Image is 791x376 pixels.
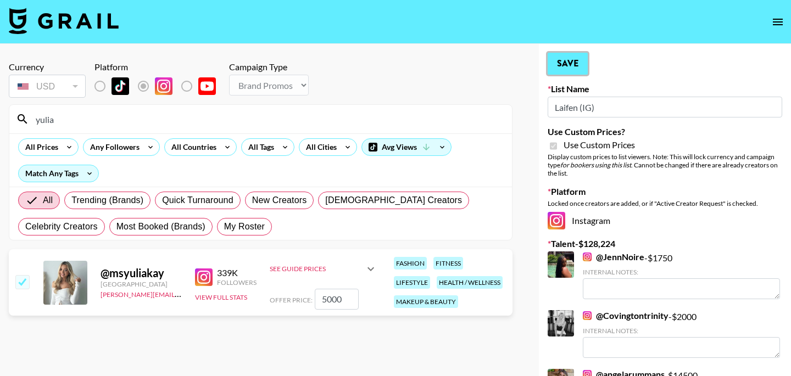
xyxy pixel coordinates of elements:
div: Any Followers [83,139,142,155]
div: All Cities [299,139,339,155]
div: Instagram [548,212,782,229]
span: Use Custom Prices [564,139,635,150]
button: View Full Stats [195,293,247,301]
img: Instagram [583,252,592,261]
button: Save [548,53,588,75]
div: fashion [394,257,427,270]
div: Match Any Tags [19,165,98,182]
input: Search by User Name [29,110,505,128]
a: @JennNoire [583,251,644,262]
img: Instagram [155,77,172,95]
em: for bookers using this list [560,161,631,169]
span: Trending (Brands) [71,194,143,207]
div: List locked to Instagram. [94,75,225,98]
div: Internal Notes: [583,268,780,276]
img: Grail Talent [9,8,119,34]
span: Quick Turnaround [162,194,233,207]
div: lifestyle [394,276,430,289]
img: TikTok [112,77,129,95]
a: @Covingtontrinity [583,310,669,321]
span: Most Booked (Brands) [116,220,205,233]
button: open drawer [767,11,789,33]
span: All [43,194,53,207]
img: Instagram [583,311,592,320]
input: 5,000 [315,289,359,310]
label: Use Custom Prices? [548,126,782,137]
div: Locked once creators are added, or if "Active Creator Request" is checked. [548,199,782,207]
div: - $ 1750 [583,251,780,299]
label: Talent - $ 128,224 [548,238,782,249]
div: 339K [217,267,257,278]
div: Internal Notes: [583,327,780,335]
label: List Name [548,83,782,94]
a: [PERSON_NAME][EMAIL_ADDRESS][DOMAIN_NAME] [101,288,263,299]
div: - $ 2000 [583,310,780,358]
div: Display custom prices to list viewers. Note: This will lock currency and campaign type . Cannot b... [548,153,782,177]
div: Currency is locked to USD [9,72,86,100]
span: Offer Price: [270,296,313,304]
div: USD [11,77,83,96]
img: Instagram [548,212,565,229]
div: Platform [94,61,225,72]
span: New Creators [252,194,307,207]
div: Avg Views [362,139,451,155]
div: All Tags [242,139,276,155]
div: See Guide Prices [270,256,377,282]
div: See Guide Prices [270,265,364,273]
span: Celebrity Creators [25,220,98,233]
div: @ msyuliakay [101,266,182,280]
span: [DEMOGRAPHIC_DATA] Creators [325,194,462,207]
span: My Roster [224,220,265,233]
div: [GEOGRAPHIC_DATA] [101,280,182,288]
div: makeup & beauty [394,295,458,308]
div: All Countries [165,139,219,155]
div: fitness [433,257,463,270]
img: Instagram [195,268,213,286]
img: YouTube [198,77,216,95]
div: health / wellness [437,276,503,289]
div: Campaign Type [229,61,309,72]
div: All Prices [19,139,60,155]
div: Followers [217,278,257,287]
div: Currency [9,61,86,72]
label: Platform [548,186,782,197]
